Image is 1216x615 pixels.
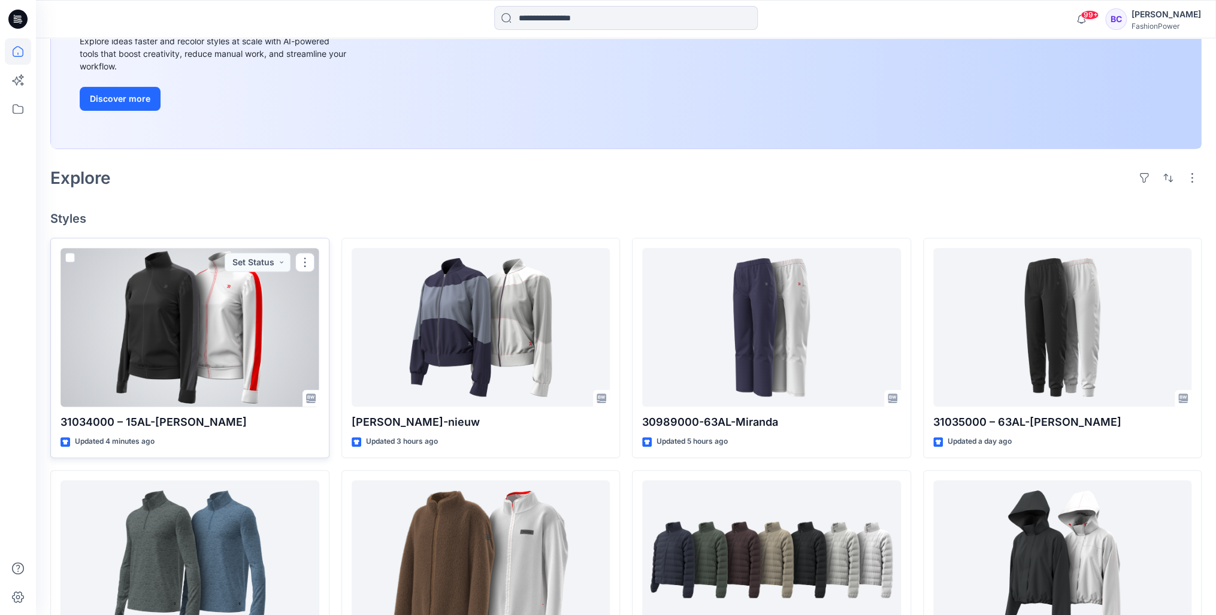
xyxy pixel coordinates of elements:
[366,435,438,448] p: Updated 3 hours ago
[948,435,1012,448] p: Updated a day ago
[50,211,1202,226] h4: Styles
[1081,10,1099,20] span: 99+
[933,248,1192,407] a: 31035000 – 63AL-Molly
[80,35,349,72] div: Explore ideas faster and recolor styles at scale with AI-powered tools that boost creativity, red...
[642,414,901,431] p: 30989000-63AL-Miranda
[1132,22,1201,31] div: FashionPower
[657,435,728,448] p: Updated 5 hours ago
[352,414,610,431] p: [PERSON_NAME]-nieuw
[61,248,319,407] a: 31034000 – 15AL-Molly
[1105,8,1127,30] div: BC
[75,435,155,448] p: Updated 4 minutes ago
[352,248,610,407] a: Lina-nieuw
[1132,7,1201,22] div: [PERSON_NAME]
[642,248,901,407] a: 30989000-63AL-Miranda
[80,87,349,111] a: Discover more
[80,87,161,111] button: Discover more
[933,414,1192,431] p: 31035000 – 63AL-[PERSON_NAME]
[61,414,319,431] p: 31034000 – 15AL-[PERSON_NAME]
[50,168,111,187] h2: Explore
